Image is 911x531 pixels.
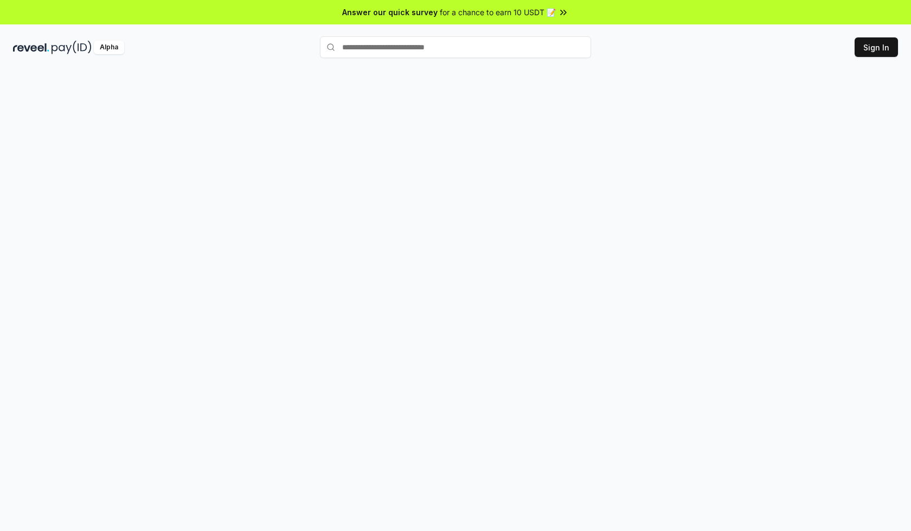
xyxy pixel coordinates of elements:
[94,41,124,54] div: Alpha
[13,41,49,54] img: reveel_dark
[342,7,438,18] span: Answer our quick survey
[52,41,92,54] img: pay_id
[440,7,556,18] span: for a chance to earn 10 USDT 📝
[855,37,898,57] button: Sign In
